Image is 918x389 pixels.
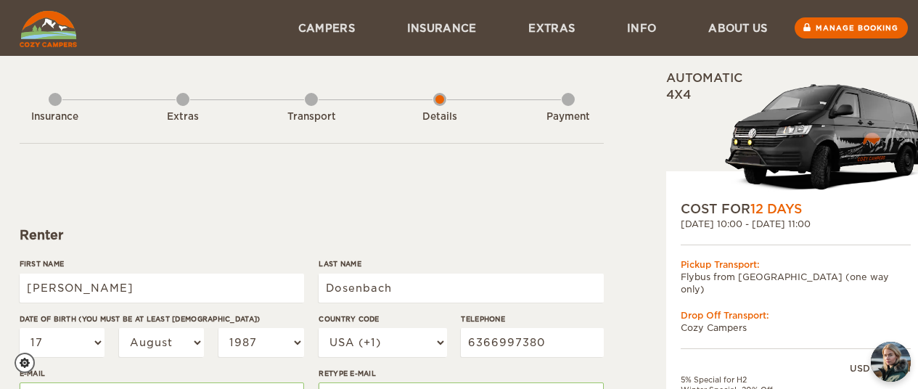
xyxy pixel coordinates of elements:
[20,258,304,269] label: First Name
[870,362,911,374] div: 5,571
[681,374,837,385] td: 5% Special for H2
[271,110,351,124] div: Transport
[143,110,223,124] div: Extras
[20,11,77,47] img: Cozy Campers
[750,202,802,216] span: 12 Days
[319,258,603,269] label: Last Name
[871,342,911,382] button: chat-button
[319,314,446,324] label: Country Code
[871,342,911,382] img: Freyja at Cozy Campers
[15,110,95,124] div: Insurance
[836,362,869,374] div: USD
[795,17,908,38] a: Manage booking
[20,226,604,244] div: Renter
[681,309,911,322] div: Drop Off Transport:
[461,328,603,357] input: e.g. 1 234 567 890
[319,274,603,303] input: e.g. Smith
[461,314,603,324] label: Telephone
[20,274,304,303] input: e.g. William
[681,271,911,295] td: Flybus from [GEOGRAPHIC_DATA] (one way only)
[20,368,304,379] label: E-mail
[20,314,304,324] label: Date of birth (You must be at least [DEMOGRAPHIC_DATA])
[528,110,608,124] div: Payment
[319,368,603,379] label: Retype E-mail
[681,200,911,218] div: COST FOR
[681,258,911,271] div: Pickup Transport:
[15,353,44,373] a: Cookie settings
[681,322,911,334] td: Cozy Campers
[400,110,480,124] div: Details
[681,218,911,230] div: [DATE] 10:00 - [DATE] 11:00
